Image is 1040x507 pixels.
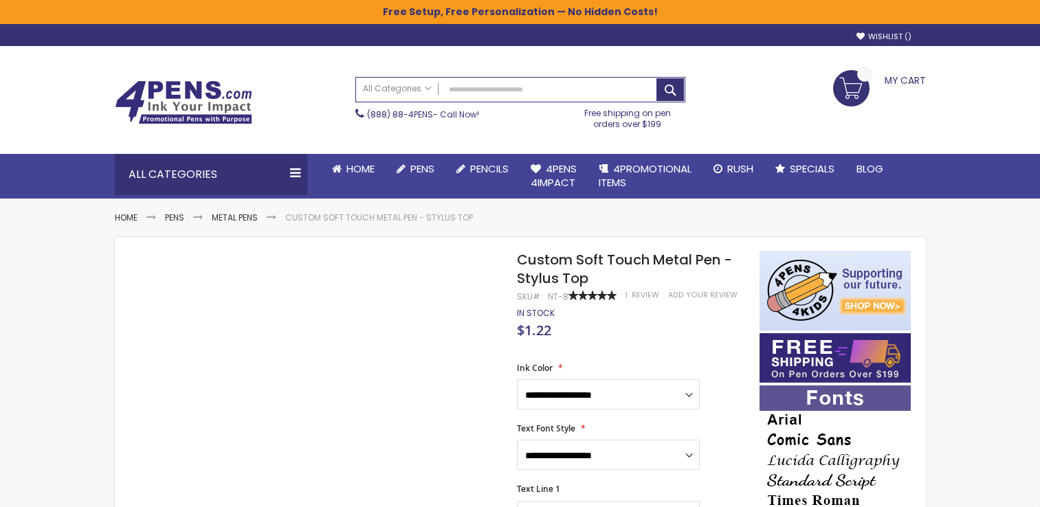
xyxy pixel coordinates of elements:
span: Custom Soft Touch Metal Pen - Stylus Top [517,250,732,288]
div: Availability [517,308,555,319]
a: Pencils [445,154,520,184]
span: 4PROMOTIONAL ITEMS [599,161,692,190]
span: Pens [410,161,434,176]
a: Pens [165,212,184,223]
a: 1 Review [626,290,661,300]
span: Rush [727,161,753,176]
span: Home [346,161,375,176]
a: 4PROMOTIONALITEMS [588,154,702,199]
a: 4Pens4impact [520,154,588,199]
a: Home [115,212,137,223]
span: Text Line 1 [517,483,560,495]
img: 4Pens Custom Pens and Promotional Products [115,80,252,124]
a: Pens [386,154,445,184]
a: Specials [764,154,845,184]
div: NT-8 [548,291,568,302]
a: Metal Pens [212,212,258,223]
span: All Categories [363,83,432,94]
a: All Categories [356,78,439,100]
a: Home [321,154,386,184]
span: Ink Color [517,362,553,374]
span: Specials [790,161,834,176]
div: Free shipping on pen orders over $199 [570,102,685,130]
div: 100% [568,291,617,300]
span: 1 [626,290,628,300]
span: Text Font Style [517,422,575,434]
span: Pencils [470,161,509,176]
span: $1.22 [517,321,551,339]
span: Review [632,290,659,300]
a: Add Your Review [668,290,738,300]
img: 4pens 4 kids [760,251,911,330]
img: Free shipping on orders over $199 [760,333,911,383]
a: (888) 88-4PENS [367,109,433,120]
span: Blog [856,161,883,176]
strong: SKU [517,291,542,302]
span: 4Pens 4impact [531,161,577,190]
div: All Categories [115,154,307,195]
a: Blog [845,154,894,184]
span: In stock [517,307,555,319]
a: Wishlist [856,32,911,42]
a: Rush [702,154,764,184]
span: - Call Now! [367,109,479,120]
li: Custom Soft Touch Metal Pen - Stylus Top [285,212,473,223]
